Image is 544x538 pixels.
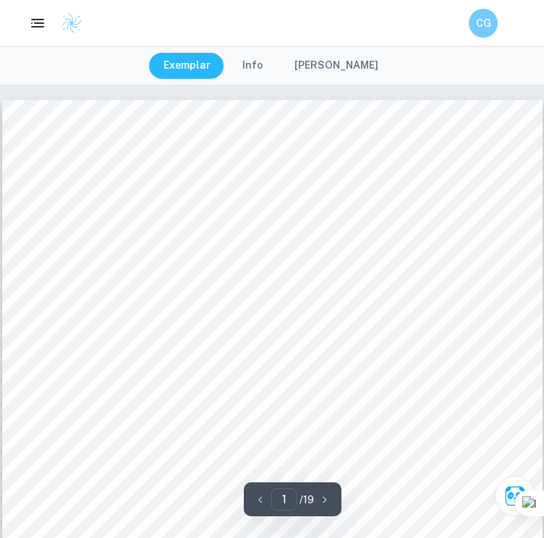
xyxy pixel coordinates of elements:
[149,53,225,79] button: Exemplar
[495,476,535,516] button: Ask Clai
[61,12,82,34] img: Clastify logo
[228,53,277,79] button: Info
[475,15,492,31] h6: CG
[299,492,314,508] p: / 19
[469,9,498,38] button: CG
[280,53,393,79] button: [PERSON_NAME]
[52,12,82,34] a: Clastify logo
